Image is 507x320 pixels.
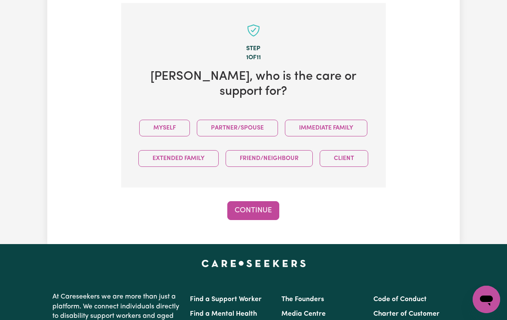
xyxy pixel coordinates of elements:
div: 1 of 11 [135,53,372,63]
div: Step [135,44,372,54]
h2: [PERSON_NAME] , who is the care or support for? [135,69,372,99]
button: Friend/Neighbour [226,150,313,167]
button: Continue [227,201,279,220]
iframe: Button to launch messaging window, conversation in progress [473,286,500,313]
button: Immediate Family [285,120,367,136]
button: Partner/Spouse [197,120,278,136]
a: Find a Support Worker [190,296,262,303]
a: The Founders [281,296,324,303]
button: Extended Family [138,150,219,167]
a: Code of Conduct [373,296,427,303]
button: Myself [139,120,190,136]
button: Client [320,150,368,167]
a: Media Centre [281,311,326,317]
a: Careseekers home page [202,260,306,266]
